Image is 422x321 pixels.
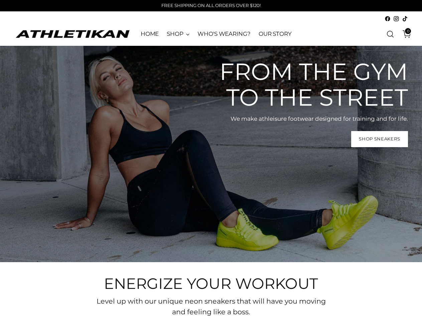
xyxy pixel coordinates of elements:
p: FREE SHIPPING ON ALL ORDERS OVER $120! [161,2,261,9]
a: Shop Sneakers [351,131,408,147]
a: OUR STORY [259,27,292,41]
span: Shop Sneakers [359,136,400,142]
p: Level up with our unique neon sneakers that will have you moving and feeling like a boss. [94,296,328,317]
a: Open cart modal [398,27,411,41]
a: SHOP [167,27,189,41]
p: We make athleisure footwear designed for training and for life. [207,115,408,123]
a: ATHLETIKAN [14,29,131,39]
a: WHO'S WEARING? [197,27,251,41]
h2: Energize your workout [94,276,328,292]
span: 0 [405,28,411,34]
a: HOME [141,27,159,41]
h2: From the gym to the street [207,59,408,110]
a: Open search modal [384,27,397,41]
